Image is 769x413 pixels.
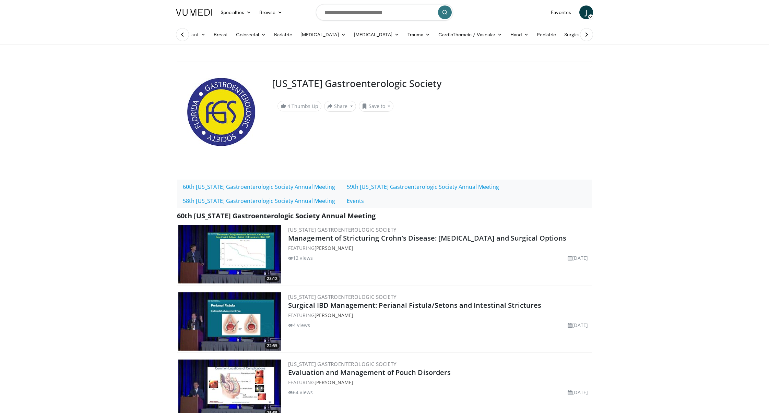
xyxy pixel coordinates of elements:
[265,343,280,349] span: 22:55
[178,292,281,351] a: 22:55
[350,28,403,41] a: [MEDICAL_DATA]
[341,194,370,208] a: Events
[324,101,356,112] button: Share
[178,225,281,283] img: 027cae8e-a3d5-41b5-8a28-2681fdfa7048.300x170_q85_crop-smart_upscale.jpg
[216,5,255,19] a: Specialties
[579,5,593,19] a: J
[547,5,575,19] a: Favorites
[315,312,353,318] a: [PERSON_NAME]
[232,28,270,41] a: Colorectal
[288,293,397,300] a: [US_STATE] Gastroenterologic Society
[288,233,566,243] a: Management of Stricturing Crohn’s Disease: [MEDICAL_DATA] and Surgical Options
[176,9,212,16] img: VuMedi Logo
[255,5,287,19] a: Browse
[288,361,397,367] a: [US_STATE] Gastroenterologic Society
[316,4,453,21] input: Search topics, interventions
[287,103,290,109] span: 4
[288,379,591,386] div: FEATURING
[560,28,615,41] a: Surgical Oncology
[568,389,588,396] li: [DATE]
[359,101,394,112] button: Save to
[568,254,588,262] li: [DATE]
[434,28,506,41] a: CardioThoracic / Vascular
[177,180,341,194] a: 60th [US_STATE] Gastroenterologic Society Annual Meeting
[272,78,582,89] h3: [US_STATE] Gastroenterologic Society
[288,226,397,233] a: [US_STATE] Gastroenterologic Society
[177,194,341,208] a: 58th [US_STATE] Gastroenterologic Society Annual Meeting
[288,254,313,262] li: 12 views
[533,28,560,41] a: Pediatric
[270,28,296,41] a: Bariatric
[341,180,505,194] a: 59th [US_STATE] Gastroenterologic Society Annual Meeting
[296,28,350,41] a: [MEDICAL_DATA]
[288,301,541,310] a: Surgical IBD Management: Perianal Fistula/Setons and Intestinal Strictures
[288,368,451,377] a: Evaluation and Management of Pouch Disorders
[178,225,281,283] a: 23:12
[315,245,353,251] a: [PERSON_NAME]
[288,321,310,329] li: 4 views
[178,292,281,351] img: 12e91208-0384-4c06-a0e9-5d7d80cb37af.300x170_q85_crop-smart_upscale.jpg
[288,312,591,319] div: FEATURING
[506,28,533,41] a: Hand
[177,211,376,220] span: 60th [US_STATE] Gastroenterologic Society Annual Meeting
[210,28,232,41] a: Breast
[277,101,321,111] a: 4 Thumbs Up
[568,321,588,329] li: [DATE]
[288,244,591,252] div: FEATURING
[265,276,280,282] span: 23:12
[288,389,313,396] li: 64 views
[403,28,435,41] a: Trauma
[315,379,353,386] a: [PERSON_NAME]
